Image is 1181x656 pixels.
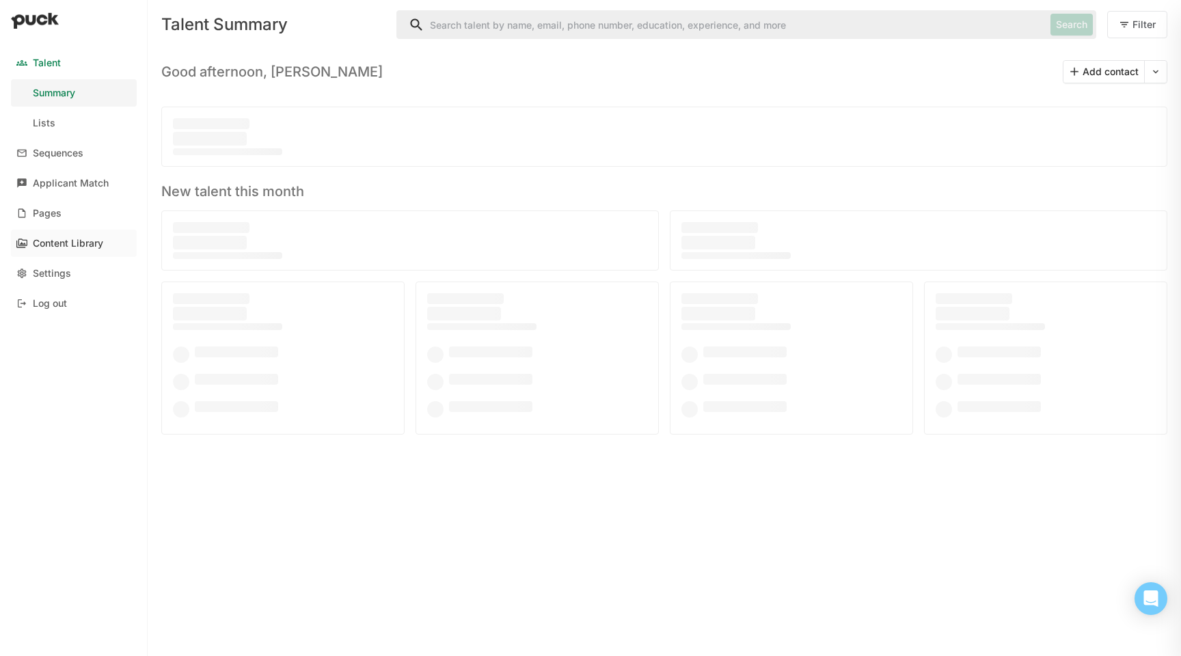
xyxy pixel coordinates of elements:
[33,238,103,249] div: Content Library
[11,169,137,197] a: Applicant Match
[33,87,75,99] div: Summary
[161,64,383,80] h3: Good afternoon, [PERSON_NAME]
[1107,11,1167,38] button: Filter
[33,268,71,279] div: Settings
[33,148,83,159] div: Sequences
[11,230,137,257] a: Content Library
[161,16,385,33] div: Talent Summary
[33,178,109,189] div: Applicant Match
[11,109,137,137] a: Lists
[33,208,62,219] div: Pages
[1063,61,1144,83] button: Add contact
[161,178,1167,200] h3: New talent this month
[11,49,137,77] a: Talent
[11,139,137,167] a: Sequences
[11,79,137,107] a: Summary
[33,118,55,129] div: Lists
[11,260,137,287] a: Settings
[1135,582,1167,615] div: Open Intercom Messenger
[397,11,1045,38] input: Search
[11,200,137,227] a: Pages
[33,298,67,310] div: Log out
[33,57,61,69] div: Talent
